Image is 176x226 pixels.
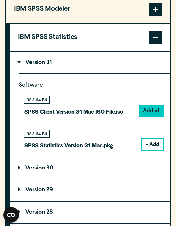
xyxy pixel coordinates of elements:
[18,60,52,65] p: Version 31
[18,210,53,215] p: Version 28
[10,24,170,51] button: IBM SPSS Statistics
[24,140,113,150] p: SPSS Statistics Version 31 Mac.pkg
[10,157,170,179] summary: Version 30
[139,105,163,116] button: Added
[24,107,123,116] p: SPSS Client Version 31 Mac ISO File.iso
[3,207,19,223] button: Open CMP widget
[19,81,163,90] p: Software
[10,52,170,73] summary: Version 31
[18,166,53,171] p: Version 30
[18,187,53,193] p: Version 29
[24,130,49,137] div: 32 & 64 Bit
[24,96,49,103] div: 32 & 64 Bit
[10,202,170,223] summary: Version 28
[10,179,170,201] summary: Version 29
[142,139,163,150] button: + Add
